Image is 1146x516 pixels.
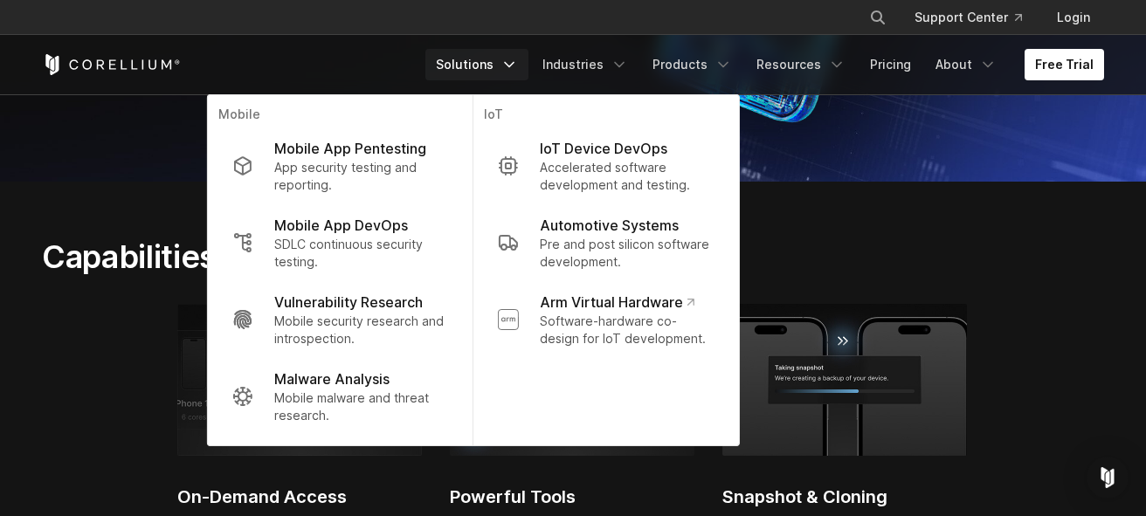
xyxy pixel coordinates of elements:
p: Mobile App Pentesting [274,138,426,159]
button: Search [862,2,894,33]
a: Vulnerability Research Mobile security research and introspection. [218,281,462,358]
p: Malware Analysis [274,368,390,389]
a: Login [1043,2,1104,33]
p: Mobile App DevOps [274,215,408,236]
a: Products [642,49,742,80]
a: Mobile App Pentesting App security testing and reporting. [218,127,462,204]
a: Arm Virtual Hardware Software-hardware co-design for IoT development. [484,281,728,358]
p: Vulnerability Research [274,292,423,313]
a: Malware Analysis Mobile malware and threat research. [218,358,462,435]
p: Mobile security research and introspection. [274,313,448,347]
a: IoT Device DevOps Accelerated software development and testing. [484,127,728,204]
div: Navigation Menu [425,49,1104,80]
p: Accelerated software development and testing. [540,159,715,194]
p: App security testing and reporting. [274,159,448,194]
a: Free Trial [1025,49,1104,80]
a: Support Center [901,2,1036,33]
p: Pre and post silicon software development. [540,236,715,271]
a: Mobile App DevOps SDLC continuous security testing. [218,204,462,281]
a: Corellium Home [42,54,181,75]
h2: On-Demand Access [177,484,422,510]
a: Industries [532,49,639,80]
p: IoT [484,106,728,127]
p: Automotive Systems [540,215,679,236]
p: Software-hardware co-design for IoT development. [540,313,715,347]
div: Navigation Menu [848,2,1104,33]
h2: Powerful Tools [450,484,694,510]
p: SDLC continuous security testing. [274,236,448,271]
a: Solutions [425,49,528,80]
h2: Snapshot & Cloning [722,484,967,510]
a: Automotive Systems Pre and post silicon software development. [484,204,728,281]
h2: Capabilities [42,237,738,276]
img: Process of taking snapshot and creating a backup of the iPhone virtual device. [722,304,967,456]
div: Open Intercom Messenger [1087,457,1129,499]
p: IoT Device DevOps [540,138,667,159]
p: Mobile [218,106,462,127]
a: Resources [746,49,856,80]
a: Pricing [859,49,922,80]
p: Mobile malware and threat research. [274,389,448,424]
img: iPhone 17 Plus; 6 cores [177,304,422,456]
p: Arm Virtual Hardware [540,292,694,313]
a: About [925,49,1007,80]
